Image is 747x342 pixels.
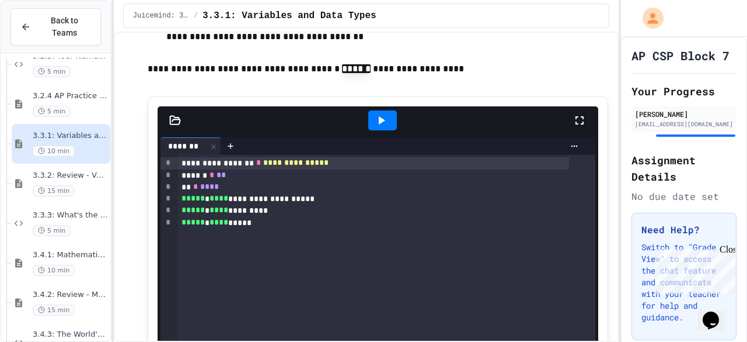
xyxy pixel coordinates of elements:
h2: Your Progress [631,83,736,99]
span: 10 min [33,265,75,276]
div: [PERSON_NAME] [635,109,733,119]
span: 3.4.2: Review - Mathematical Operators [33,290,108,300]
span: 3.2.4 AP Practice - the DISPLAY Procedure [33,91,108,101]
span: Juicemind: 3.1.1-3.4.4 [133,11,189,20]
button: Back to Teams [11,8,101,46]
span: 10 min [33,146,75,157]
span: 15 min [33,185,75,196]
p: Switch to "Grade View" to access the chat feature and communicate with your teacher for help and ... [641,241,727,323]
h3: Need Help? [641,223,727,237]
span: 15 min [33,305,75,316]
span: 3.3.1: Variables and Data Types [203,9,376,23]
div: No due date set [631,189,736,203]
h2: Assignment Details [631,152,736,185]
iframe: chat widget [698,295,735,330]
div: Chat with us now!Close [5,5,81,74]
span: 3.3.3: What's the Type? [33,210,108,220]
span: / [194,11,198,20]
span: 3.3.1: Variables and Data Types [33,131,108,141]
span: 5 min [33,225,71,236]
span: 3.4.1: Mathematical Operators [33,250,108,260]
span: Back to Teams [38,15,91,39]
h1: AP CSP Block 7 [631,47,729,64]
span: 5 min [33,106,71,117]
span: 3.3.2: Review - Variables and Data Types [33,171,108,181]
iframe: chat widget [650,244,735,294]
span: 5 min [33,66,71,77]
div: [EMAIL_ADDRESS][DOMAIN_NAME] [635,120,733,129]
span: 3.4.3: The World's Worst Farmers Market [33,330,108,340]
div: My Account [630,5,666,32]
